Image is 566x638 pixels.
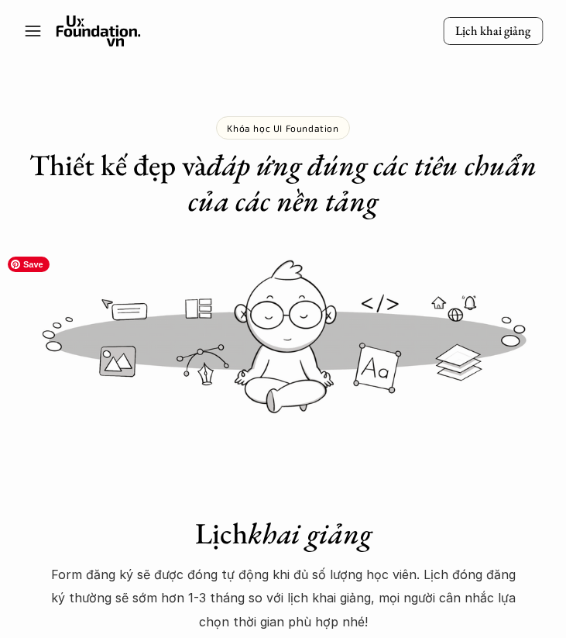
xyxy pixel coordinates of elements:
[8,257,50,272] span: Save
[23,147,543,218] h1: Thiết kế đẹp và
[248,514,372,552] em: khai giảng
[46,563,520,633] p: Form đăng ký sẽ được đóng tự động khi đủ số lượng học viên. Lịch đóng đăng ký thường sẽ sớm hơn 1...
[188,146,543,219] em: đáp ứng đúng các tiêu chuẩn của các nền tảng
[227,122,338,133] p: Khóa học UI Foundation
[443,17,543,46] a: Lịch khai giảng
[23,516,543,551] h1: Lịch
[455,23,530,40] p: Lịch khai giảng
